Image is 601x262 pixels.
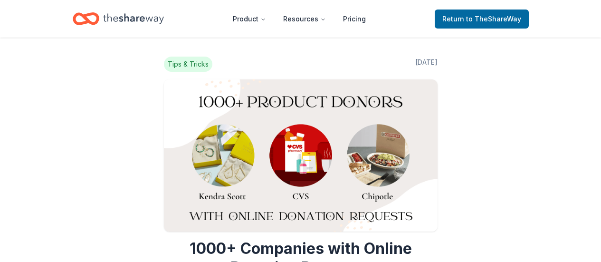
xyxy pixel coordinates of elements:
button: Product [225,10,274,29]
span: Return [442,13,521,25]
a: Returnto TheShareWay [435,10,529,29]
a: Pricing [335,10,373,29]
nav: Main [225,8,373,30]
span: to TheShareWay [466,15,521,23]
img: Image for 1000+ Companies with Online Donation Requests [164,79,438,232]
span: [DATE] [415,57,438,72]
span: Tips & Tricks [164,57,212,72]
button: Resources [276,10,334,29]
a: Home [73,8,164,30]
